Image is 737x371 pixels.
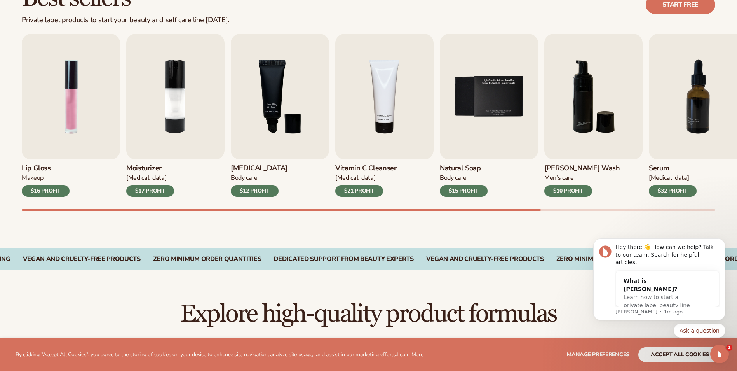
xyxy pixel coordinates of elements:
[126,185,174,197] div: $17 PROFIT
[544,185,592,197] div: $10 PROFIT
[22,16,229,24] div: Private label products to start your beauty and self care line [DATE].
[426,255,544,263] div: Vegan and Cruelty-Free Products
[335,164,397,173] h3: Vitamin C Cleanser
[126,34,225,197] a: 2 / 9
[544,34,643,197] a: 6 / 9
[397,351,423,358] a: Learn More
[649,164,697,173] h3: Serum
[335,34,434,197] a: 4 / 9
[544,174,620,182] div: Men’s Care
[582,220,737,350] iframe: Intercom notifications message
[544,164,620,173] h3: [PERSON_NAME] Wash
[440,164,488,173] h3: Natural Soap
[126,164,174,173] h3: Moisturizer
[16,352,423,358] p: By clicking "Accept All Cookies", you agree to the storing of cookies on your device to enhance s...
[274,255,413,263] div: DEDICATED SUPPORT FROM BEAUTY EXPERTS
[22,164,70,173] h3: Lip Gloss
[22,301,715,327] h2: Explore high-quality product formulas
[638,347,721,362] button: accept all cookies
[23,255,141,263] div: VEGAN AND CRUELTY-FREE PRODUCTS
[22,34,120,197] a: 1 / 9
[126,174,174,182] div: [MEDICAL_DATA]
[231,34,329,197] a: 3 / 9
[440,185,488,197] div: $15 PROFIT
[22,174,70,182] div: Makeup
[335,174,397,182] div: [MEDICAL_DATA]
[556,255,665,263] div: Zero Minimum Order QuantitieS
[710,345,729,363] iframe: Intercom live chat
[231,174,287,182] div: Body Care
[649,185,697,197] div: $32 PROFIT
[567,347,629,362] button: Manage preferences
[649,174,697,182] div: [MEDICAL_DATA]
[335,185,383,197] div: $21 PROFIT
[726,345,732,351] span: 1
[153,255,261,263] div: ZERO MINIMUM ORDER QUANTITIES
[440,174,488,182] div: Body Care
[231,185,279,197] div: $12 PROFIT
[567,351,629,358] span: Manage preferences
[231,164,287,173] h3: [MEDICAL_DATA]
[440,34,538,197] a: 5 / 9
[22,185,70,197] div: $16 PROFIT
